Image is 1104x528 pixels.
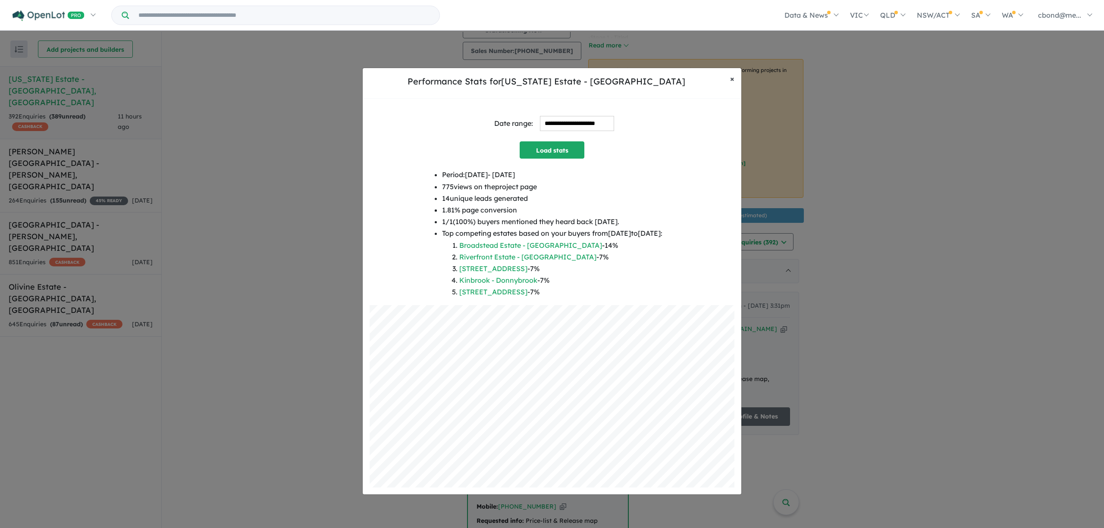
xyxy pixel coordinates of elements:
[442,193,662,204] li: 14 unique leads generated
[459,251,662,263] li: - 7 %
[459,264,527,273] a: [STREET_ADDRESS]
[520,141,584,159] button: Load stats
[730,74,734,84] span: ×
[459,240,662,251] li: - 14 %
[494,118,533,129] div: Date range:
[459,287,527,296] a: [STREET_ADDRESS]
[131,6,438,25] input: Try estate name, suburb, builder or developer
[459,241,602,250] a: Broadstead Estate - [GEOGRAPHIC_DATA]
[459,276,537,284] a: Kinbrook - Donnybrook
[442,216,662,228] li: 1 / 1 ( 100 %) buyers mentioned they heard back [DATE].
[442,169,662,181] li: Period: [DATE] - [DATE]
[442,228,662,298] li: Top competing estates based on your buyers from [DATE] to [DATE] :
[459,275,662,286] li: - 7 %
[442,181,662,193] li: 775 views on the project page
[1038,11,1081,19] span: cbond@me...
[459,263,662,275] li: - 7 %
[370,75,723,88] h5: Performance Stats for [US_STATE] Estate - [GEOGRAPHIC_DATA]
[459,253,596,261] a: Riverfront Estate - [GEOGRAPHIC_DATA]
[459,286,662,298] li: - 7 %
[13,10,85,21] img: Openlot PRO Logo White
[442,204,662,216] li: 1.81 % page conversion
